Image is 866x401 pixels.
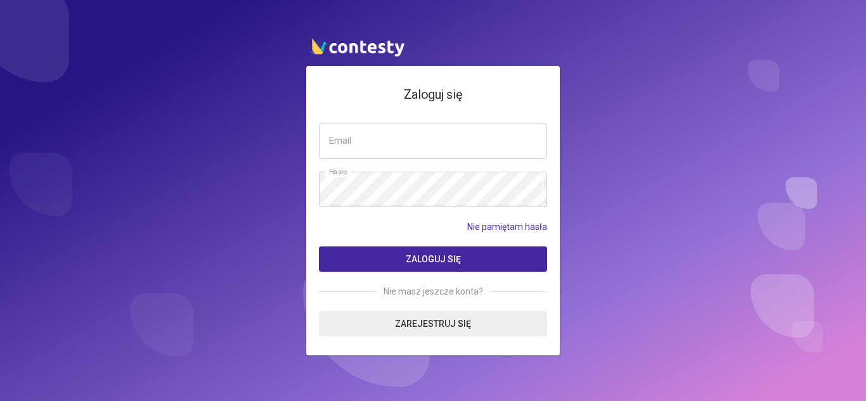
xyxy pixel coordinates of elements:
[406,254,461,264] span: Zaloguj się
[319,85,547,105] h4: Zaloguj się
[319,311,547,336] a: Zarejestruj się
[377,284,489,298] span: Nie masz jeszcze konta?
[319,246,547,272] button: Zaloguj się
[467,220,547,234] a: Nie pamiętam hasła
[306,33,408,60] img: contesty logo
